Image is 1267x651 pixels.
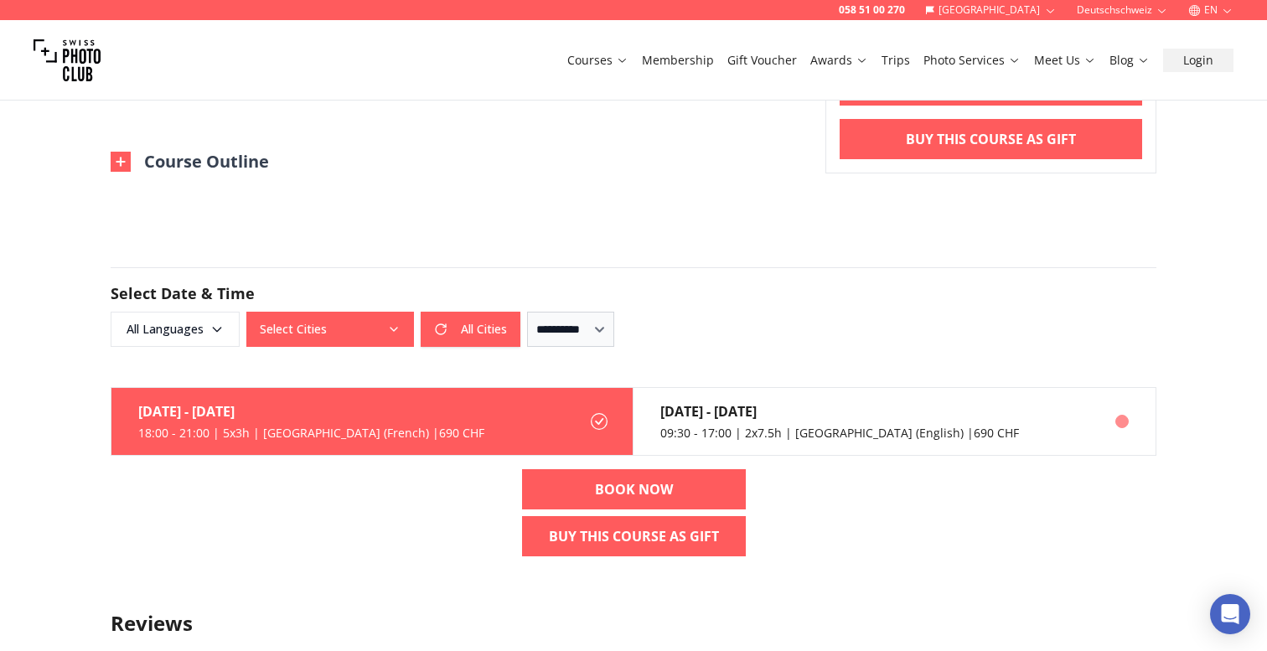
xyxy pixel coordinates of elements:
[804,49,875,72] button: Awards
[549,526,719,546] b: Buy This Course As Gift
[1109,52,1150,69] a: Blog
[840,119,1142,159] a: Buy This Course As Gift
[1103,49,1156,72] button: Blog
[111,282,1156,305] h2: Select Date & Time
[111,152,131,172] img: Outline Close
[595,479,673,499] b: BOOK NOW
[917,49,1027,72] button: Photo Services
[113,314,237,344] span: All Languages
[642,52,714,69] a: Membership
[111,610,1156,637] h3: Reviews
[1210,594,1250,634] div: Open Intercom Messenger
[522,516,746,556] a: Buy This Course As Gift
[875,49,917,72] button: Trips
[660,425,1019,442] div: 09:30 - 17:00 | 2x7.5h | [GEOGRAPHIC_DATA] (English) | 690 CHF
[1034,52,1096,69] a: Meet Us
[246,312,414,347] button: Select Cities
[111,312,240,347] button: All Languages
[561,49,635,72] button: Courses
[522,469,746,509] a: BOOK NOW
[635,49,721,72] button: Membership
[34,27,101,94] img: Swiss photo club
[1163,49,1233,72] button: Login
[1027,49,1103,72] button: Meet Us
[727,52,797,69] a: Gift Voucher
[906,129,1076,149] b: Buy This Course As Gift
[421,312,520,347] button: All Cities
[810,52,868,69] a: Awards
[923,52,1021,69] a: Photo Services
[567,52,628,69] a: Courses
[882,52,910,69] a: Trips
[839,3,905,17] a: 058 51 00 270
[660,401,1019,421] div: [DATE] - [DATE]
[138,401,484,421] div: [DATE] - [DATE]
[721,49,804,72] button: Gift Voucher
[111,150,269,173] button: Course Outline
[138,425,484,442] div: 18:00 - 21:00 | 5x3h | [GEOGRAPHIC_DATA] (French) | 690 CHF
